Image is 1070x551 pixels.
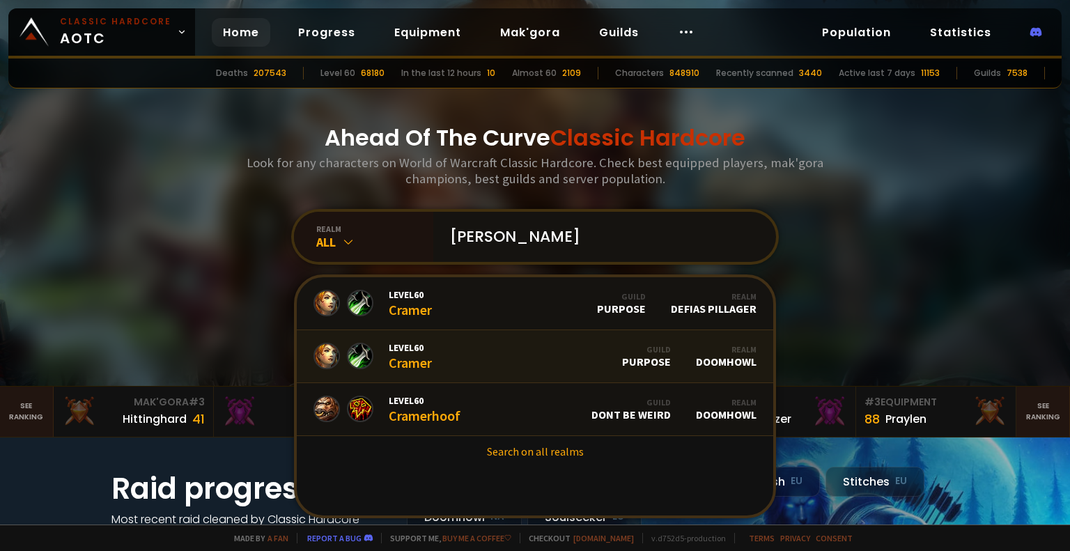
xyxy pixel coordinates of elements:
div: Level 60 [320,67,355,79]
a: Search on all realms [297,436,773,467]
div: Deaths [216,67,248,79]
div: 68180 [361,67,385,79]
div: Hittinghard [123,410,187,428]
h1: Raid progress [111,467,390,511]
div: 41 [192,410,205,428]
a: a fan [267,533,288,543]
a: Equipment [383,18,472,47]
a: #3Equipment88Praylen [856,387,1016,437]
div: Guild [597,291,646,302]
div: Active last 7 days [839,67,915,79]
span: v. d752d5 - production [642,533,726,543]
a: Statistics [919,18,1002,47]
div: Doomhowl [696,344,757,368]
div: In the last 12 hours [401,67,481,79]
div: Realm [671,291,757,302]
div: 848910 [669,67,699,79]
a: Seeranking [1016,387,1070,437]
div: 11153 [921,67,940,79]
small: EU [895,474,907,488]
div: Cramer [389,341,432,371]
div: Purpose [597,291,646,316]
a: Report a bug [307,533,362,543]
span: Level 60 [389,341,432,354]
div: 3440 [799,67,822,79]
div: Recently scanned [716,67,793,79]
span: Checkout [520,533,634,543]
span: Made by [226,533,288,543]
div: Dont Be Weird [591,397,671,421]
a: Guilds [588,18,650,47]
small: EU [791,474,802,488]
div: Equipment [864,395,1007,410]
div: Guilds [974,67,1001,79]
div: Doomhowl [696,397,757,421]
div: Mak'Gora [62,395,205,410]
a: Buy me a coffee [442,533,511,543]
h4: Most recent raid cleaned by Classic Hardcore guilds [111,511,390,545]
div: 7538 [1007,67,1028,79]
a: Mak'gora [489,18,571,47]
div: Guild [622,344,671,355]
a: Level60CramerhoofGuildDont Be WeirdRealmDoomhowl [297,383,773,436]
a: Population [811,18,902,47]
span: # 3 [189,395,205,409]
a: Terms [749,533,775,543]
input: Search a character... [442,212,759,262]
a: [DOMAIN_NAME] [573,533,634,543]
div: Mak'Gora [222,395,365,410]
a: Level60CramerGuildPurposeRealmDefias Pillager [297,277,773,330]
a: Classic HardcoreAOTC [8,8,195,56]
div: Stitches [825,467,924,497]
div: 88 [864,410,880,428]
span: Level 60 [389,288,432,301]
a: Mak'Gora#2Rivench100 [214,387,374,437]
div: Realm [696,344,757,355]
a: Home [212,18,270,47]
span: Classic Hardcore [550,122,745,153]
div: Purpose [622,344,671,368]
div: Praylen [885,410,926,428]
span: Level 60 [389,394,460,407]
span: Support me, [381,533,511,543]
div: Cramer [389,288,432,318]
h1: Ahead Of The Curve [325,121,745,155]
span: # 3 [864,395,881,409]
span: AOTC [60,15,171,49]
div: 2109 [562,67,581,79]
div: realm [316,224,433,234]
a: Progress [287,18,366,47]
a: Mak'Gora#3Hittinghard41 [54,387,214,437]
a: Privacy [780,533,810,543]
div: Cramerhoof [389,394,460,424]
div: Defias Pillager [671,291,757,316]
div: Realm [696,397,757,408]
div: All [316,234,433,250]
h3: Look for any characters on World of Warcraft Classic Hardcore. Check best equipped players, mak'g... [241,155,829,187]
div: 207543 [254,67,286,79]
div: Characters [615,67,664,79]
small: Classic Hardcore [60,15,171,28]
div: Almost 60 [512,67,557,79]
a: Level60CramerGuildPurposeRealmDoomhowl [297,330,773,383]
a: Consent [816,533,853,543]
div: 10 [487,67,495,79]
div: Guild [591,397,671,408]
